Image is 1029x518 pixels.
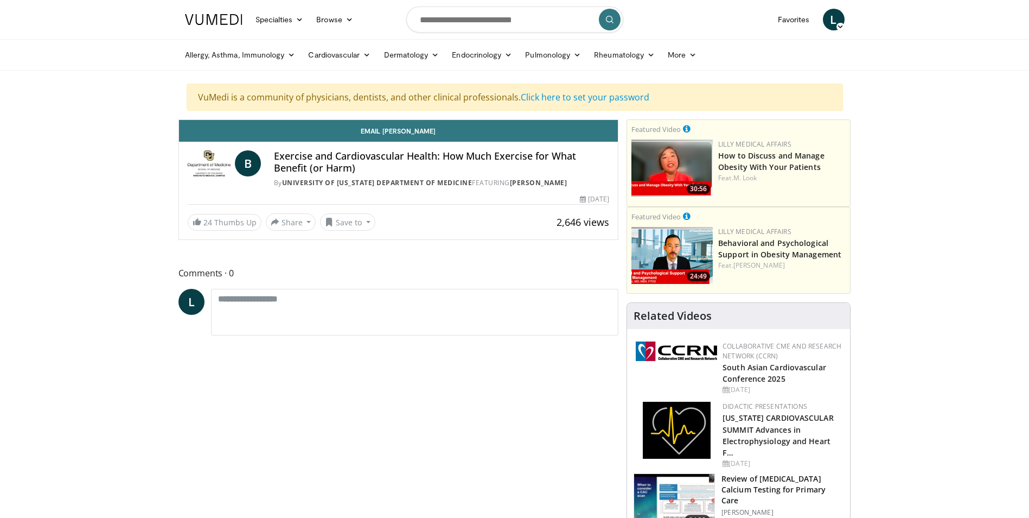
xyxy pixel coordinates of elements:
div: Feat. [718,261,846,270]
a: 24 Thumbs Up [188,214,261,231]
a: [US_STATE] CARDIOVASCULAR SUMMIT Advances in Electrophysiology and Heart F… [723,413,834,457]
img: VuMedi Logo [185,14,242,25]
a: How to Discuss and Manage Obesity With Your Patients [718,150,825,172]
h4: Related Videos [634,309,712,323]
img: c98a6a29-1ea0-4bd5-8cf5-4d1e188984a7.png.150x105_q85_crop-smart_upscale.png [631,140,713,197]
a: Lilly Medical Affairs [718,140,791,149]
a: Favorites [771,9,816,30]
a: Pulmonology [519,44,587,66]
a: M. Look [733,173,757,182]
a: Lilly Medical Affairs [718,227,791,236]
a: Allergy, Asthma, Immunology [178,44,302,66]
p: [PERSON_NAME] [721,508,843,517]
img: a04ee3ba-8487-4636-b0fb-5e8d268f3737.png.150x105_q85_autocrop_double_scale_upscale_version-0.2.png [636,342,717,361]
a: L [823,9,845,30]
a: Rheumatology [587,44,661,66]
button: Share [266,213,316,231]
a: [PERSON_NAME] [733,261,785,270]
a: B [235,150,261,176]
a: L [178,289,204,315]
div: Didactic Presentations [723,402,841,412]
a: More [661,44,703,66]
a: Collaborative CME and Research Network (CCRN) [723,342,841,361]
h4: Exercise and Cardiovascular Health: How Much Exercise for What Benefit (or Harm) [274,150,609,174]
a: University of [US_STATE] Department of Medicine [282,178,472,187]
a: [PERSON_NAME] [510,178,567,187]
span: 30:56 [687,184,710,194]
a: Endocrinology [445,44,519,66]
span: Comments 0 [178,266,619,280]
div: [DATE] [580,194,609,204]
input: Search topics, interventions [406,7,623,33]
span: 24:49 [687,271,710,281]
a: Click here to set your password [521,91,649,103]
span: 2,646 views [557,216,609,229]
h3: Review of [MEDICAL_DATA] Calcium Testing for Primary Care [721,473,843,506]
a: Cardiovascular [302,44,377,66]
a: 24:49 [631,227,713,284]
a: South Asian Cardiovascular Conference 2025 [723,362,826,384]
div: [DATE] [723,385,841,395]
a: Specialties [249,9,310,30]
a: Browse [310,9,360,30]
a: Dermatology [378,44,446,66]
a: 30:56 [631,140,713,197]
small: Featured Video [631,124,681,134]
img: University of Colorado Department of Medicine [188,150,231,176]
img: ba3304f6-7838-4e41-9c0f-2e31ebde6754.png.150x105_q85_crop-smart_upscale.png [631,227,713,284]
div: By FEATURING [274,178,609,188]
div: VuMedi is a community of physicians, dentists, and other clinical professionals. [187,84,843,111]
a: Email [PERSON_NAME] [179,120,618,142]
span: 24 [203,217,212,228]
button: Save to [320,213,375,231]
a: Behavioral and Psychological Support in Obesity Management [718,238,841,260]
div: [DATE] [723,459,841,469]
img: 1860aa7a-ba06-47e3-81a4-3dc728c2b4cf.png.150x105_q85_autocrop_double_scale_upscale_version-0.2.png [643,402,711,459]
small: Featured Video [631,212,681,222]
div: Feat. [718,173,846,183]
